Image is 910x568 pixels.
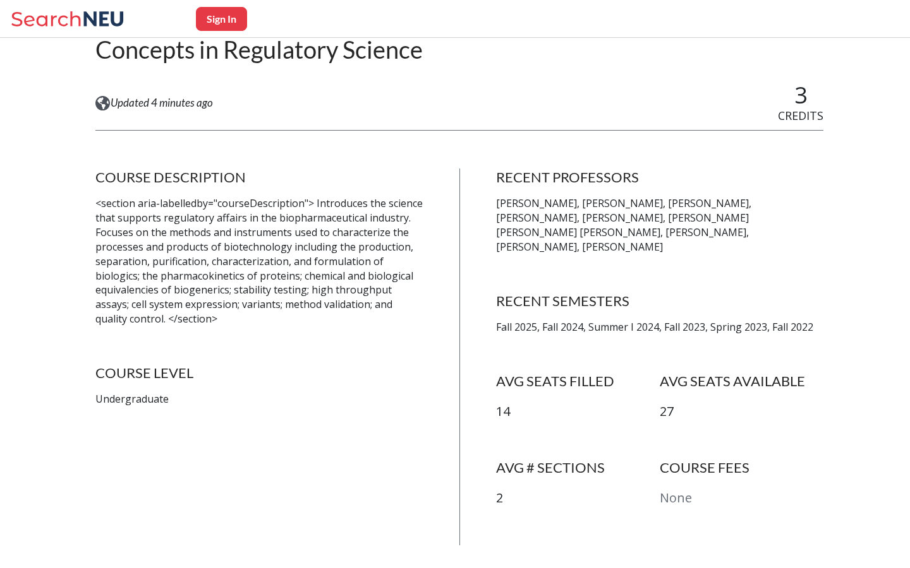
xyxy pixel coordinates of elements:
[496,320,823,334] p: Fall 2025, Fall 2024, Summer I 2024, Fall 2023, Spring 2023, Fall 2022
[111,96,213,110] span: Updated 4 minutes ago
[660,459,823,476] h4: COURSE FEES
[95,196,423,326] p: <section aria-labelledby="courseDescription"> Introduces the science that supports regulatory aff...
[660,372,823,390] h4: AVG SEATS AVAILABLE
[496,169,823,186] h4: RECENT PROFESSORS
[496,459,660,476] h4: AVG # SECTIONS
[660,489,823,507] p: None
[778,108,823,123] span: CREDITS
[496,403,660,421] p: 14
[196,7,247,31] button: Sign In
[95,34,423,65] h2: Concepts in Regulatory Science
[95,364,423,382] h4: COURSE LEVEL
[496,196,823,254] p: [PERSON_NAME], [PERSON_NAME], [PERSON_NAME], [PERSON_NAME], [PERSON_NAME], [PERSON_NAME] [PERSON_...
[496,292,823,310] h4: RECENT SEMESTERS
[496,489,660,507] p: 2
[95,169,423,186] h4: COURSE DESCRIPTION
[660,403,823,421] p: 27
[794,80,808,110] span: 3
[496,372,660,390] h4: AVG SEATS FILLED
[95,392,423,406] p: Undergraduate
